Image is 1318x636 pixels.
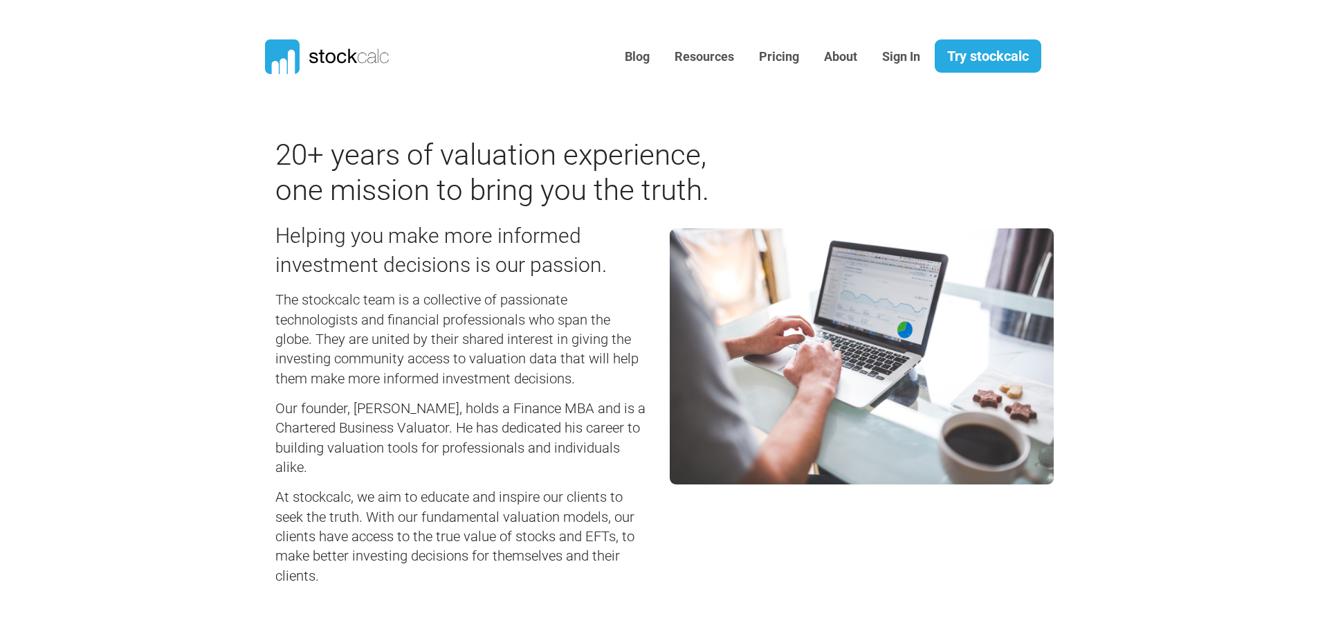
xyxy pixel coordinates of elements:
[275,399,649,477] h5: Our founder, [PERSON_NAME], holds a Finance MBA and is a Chartered Business Valuator. He has dedi...
[872,40,931,74] a: Sign In
[670,228,1054,484] img: pexels-photo.jpg
[275,487,649,585] h5: At stockcalc, we aim to educate and inspire our clients to seek the truth. With our fundamental v...
[664,40,744,74] a: Resources
[814,40,868,74] a: About
[275,221,649,280] h3: Helping you make more informed investment decisions is our passion.
[275,138,715,208] h2: 20+ years of valuation experience, one mission to bring you the truth.
[275,290,649,388] h5: The stockcalc team is a collective of passionate technologists and financial professionals who sp...
[935,39,1041,73] a: Try stockcalc
[614,40,660,74] a: Blog
[749,40,809,74] a: Pricing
